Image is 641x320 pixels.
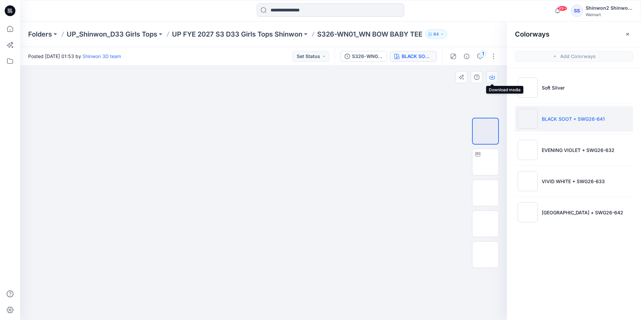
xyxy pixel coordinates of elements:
p: Soft Silver [542,84,565,91]
a: Folders [28,30,52,39]
span: 99+ [557,6,567,11]
p: S326-WN01_WN BOW BABY TEE [317,30,422,39]
div: Walmart [586,12,633,17]
div: 1 [480,50,486,57]
div: SS [571,5,583,17]
button: BLACK SOOT + SWG26-641 [390,51,437,62]
p: VIVID WHITE + SWG26-633 [542,178,605,185]
p: [GEOGRAPHIC_DATA] + SWG26-642 [542,209,623,216]
a: Shinwon 3D team [82,53,121,59]
div: Shinwon2 Shinwon2 [586,4,633,12]
span: Posted [DATE] 01:53 by [28,53,121,60]
button: Details [461,51,472,62]
img: BLUE BEACH + SWG26-642 [518,202,538,222]
div: BLACK SOOT + SWG26-641 [402,53,432,60]
img: EVENING VIOLET + SWG26-632 [518,140,538,160]
a: UP_Shinwon_D33 Girls Tops [67,30,157,39]
p: EVENING VIOLET + SWG26-632 [542,147,615,154]
button: 64 [425,30,447,39]
button: S326-WN01_WN BOW BABY TEE [340,51,387,62]
h2: Colorways [515,30,549,38]
a: UP FYE 2027 S3 D33 Girls Tops Shinwon [172,30,302,39]
button: 1 [475,51,485,62]
p: 64 [433,31,439,38]
p: BLACK SOOT + SWG26-641 [542,115,605,122]
img: BLACK SOOT + SWG26-641 [518,109,538,129]
img: Soft Silver [518,77,538,98]
div: S326-WN01_WN BOW BABY TEE [352,53,383,60]
img: VIVID WHITE + SWG26-633 [518,171,538,191]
